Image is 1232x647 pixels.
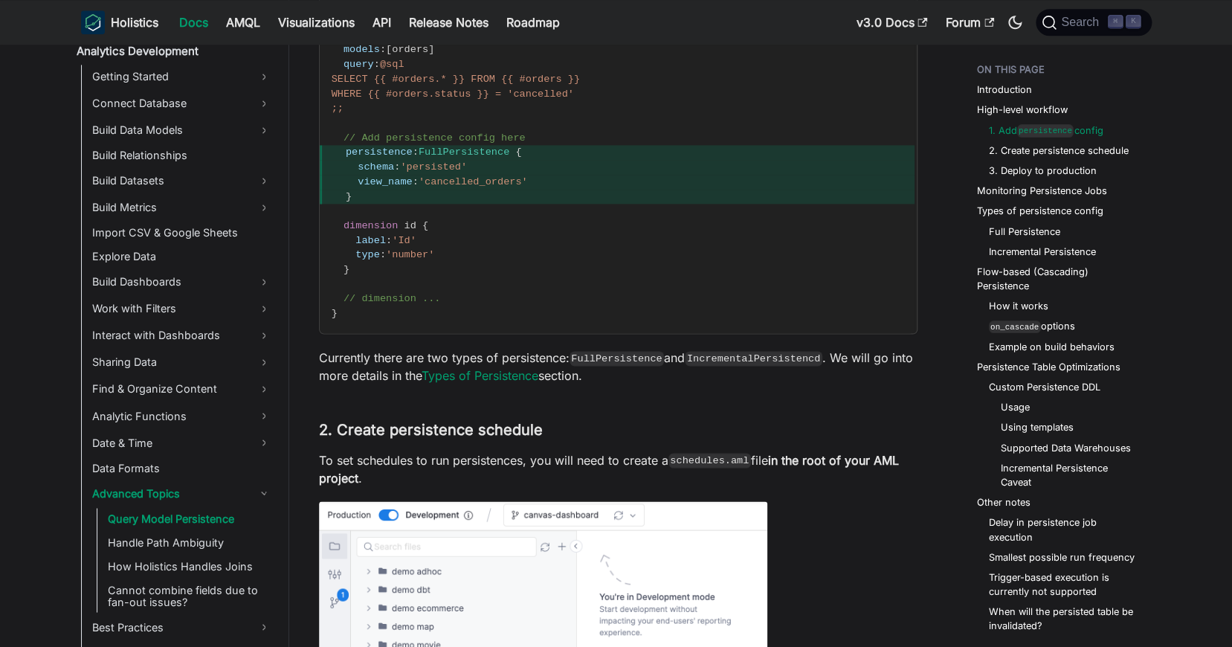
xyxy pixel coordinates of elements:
[386,44,392,55] span: [
[848,10,937,34] a: v3.0 Docs
[346,147,413,158] span: persistence
[374,59,380,70] span: :
[989,144,1129,158] a: 2. Create persistence schedule
[428,44,434,55] span: ]
[66,45,289,647] nav: Docs sidebar
[1057,16,1108,29] span: Search
[989,245,1096,259] a: Incremental Persistence
[88,65,276,88] a: Getting Started
[977,265,1143,293] a: Flow-based (Cascading) Persistence
[1003,10,1027,34] button: Switch between dark and light mode (currently dark mode)
[386,235,392,246] span: :
[358,176,412,187] span: view_name
[404,220,416,231] span: id
[413,176,419,187] span: :
[400,10,497,34] a: Release Notes
[88,118,276,142] a: Build Data Models
[332,74,580,85] span: SELECT {{ #orders.* }} FROM {{ #orders }}
[977,103,1068,117] a: High-level workflow
[355,235,386,246] span: label
[344,44,380,55] span: models
[88,196,276,219] a: Build Metrics
[515,147,521,158] span: {
[319,452,899,485] strong: in the root of your AML project
[685,351,822,366] code: IncrementalPersistencd
[1001,441,1131,455] a: Supported Data Warehouses
[1017,124,1074,137] code: persistence
[88,457,276,478] a: Data Formats
[977,184,1107,198] a: Monitoring Persistence Jobs
[413,147,419,158] span: :
[989,164,1097,178] a: 3. Deploy to production
[332,103,344,114] span: ;;
[355,249,380,260] span: type
[103,532,276,553] a: Handle Path Ambiguity
[217,10,269,34] a: AMQL
[88,297,276,321] a: Work with Filters
[380,44,386,55] span: :
[570,351,665,366] code: FullPersistence
[88,323,276,347] a: Interact with Dashboards
[1036,9,1151,36] button: Search (Command+K)
[419,147,509,158] span: FullPersistence
[977,360,1120,374] a: Persistence Table Optimizations
[1001,461,1131,489] a: Incremental Persistence Caveat
[332,88,574,100] span: WHERE {{ #orders.status }} = 'cancelled'
[989,299,1048,313] a: How it works
[72,41,276,62] a: Analytics Development
[358,161,394,173] span: schema
[88,481,276,505] a: Advanced Topics
[977,495,1031,509] a: Other notes
[88,222,276,243] a: Import CSV & Google Sheets
[88,91,276,115] a: Connect Database
[364,10,400,34] a: API
[319,420,917,439] h3: 2. Create persistence schedule
[81,10,105,34] img: Holistics
[111,13,158,31] b: Holistics
[668,453,751,468] code: schedules.aml
[103,508,276,529] a: Query Model Persistence
[344,220,398,231] span: dimension
[419,176,528,187] span: 'cancelled_orders'
[88,145,276,166] a: Build Relationships
[88,350,276,374] a: Sharing Data
[400,161,467,173] span: 'persisted'
[989,123,1103,138] a: 1. Addpersistenceconfig
[88,377,276,401] a: Find & Organize Content
[1001,400,1030,414] a: Usage
[380,249,386,260] span: :
[392,235,416,246] span: 'Id'
[989,550,1135,564] a: Smallest possible run frequency
[422,220,428,231] span: {
[989,319,1075,333] a: on_cascadeoptions
[346,191,352,202] span: }
[319,451,917,486] p: To set schedules to run persistences, you will need to create a file .
[1126,15,1141,28] kbd: K
[937,10,1003,34] a: Forum
[103,556,276,576] a: How Holistics Handles Joins
[392,44,428,55] span: orders
[88,169,276,193] a: Build Datasets
[88,270,276,294] a: Build Dashboards
[344,264,349,275] span: }
[394,161,400,173] span: :
[422,368,538,383] a: Types of Persistence
[989,570,1137,599] a: Trigger-based execution is currently not supported
[977,204,1103,218] a: Types of persistence config
[88,615,276,639] a: Best Practices
[1001,420,1074,434] a: Using templates
[344,132,526,144] span: // Add persistence config here
[88,431,276,454] a: Date & Time
[88,404,276,428] a: Analytic Functions
[81,10,158,34] a: HolisticsHolistics
[989,321,1041,333] code: on_cascade
[977,83,1032,97] a: Introduction
[380,59,404,70] span: @sql
[989,605,1137,633] a: When will the persisted table be invalidated?
[88,246,276,267] a: Explore Data
[344,59,374,70] span: query
[497,10,569,34] a: Roadmap
[989,380,1100,394] a: Custom Persistence DDL
[989,340,1115,354] a: Example on build behaviors
[332,308,338,319] span: }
